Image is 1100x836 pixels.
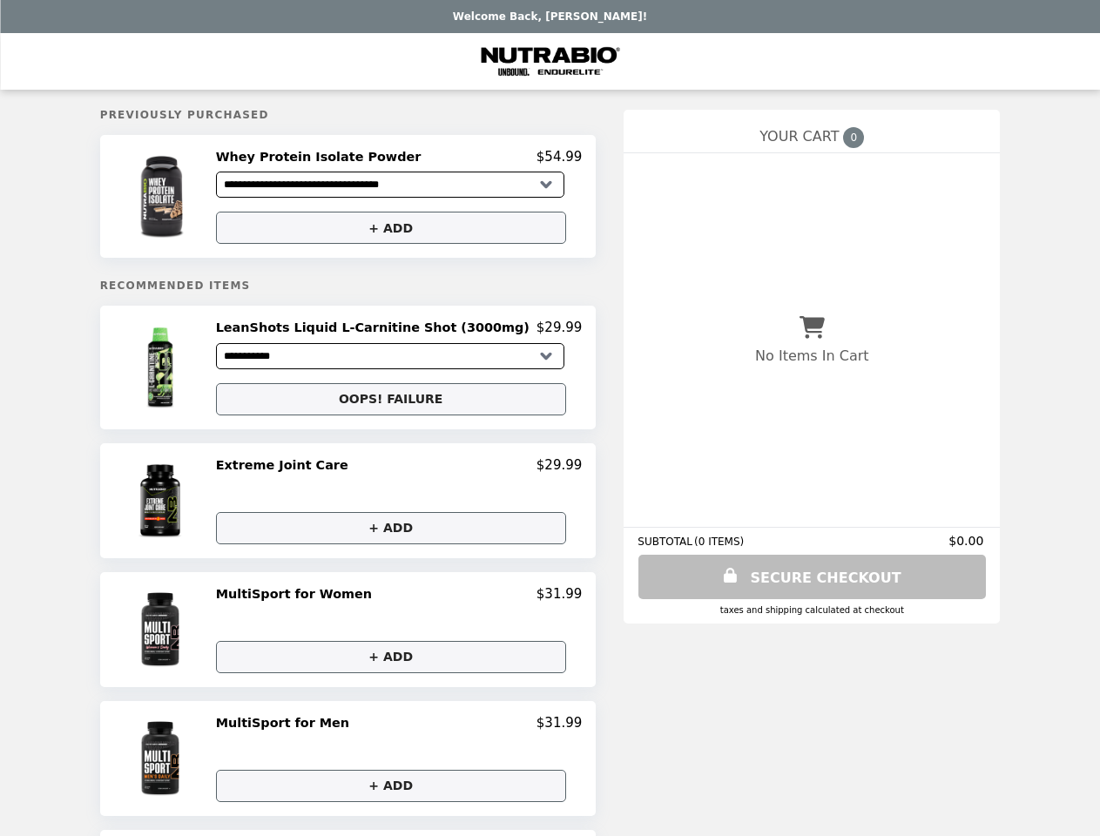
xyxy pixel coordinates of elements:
[112,320,212,415] img: LeanShots Liquid L-Carnitine Shot (3000mg)
[948,534,986,548] span: $0.00
[216,212,566,244] button: + ADD
[638,536,694,548] span: SUBTOTAL
[216,715,356,731] h2: MultiSport for Men
[117,586,208,673] img: MultiSport for Women
[216,770,566,802] button: + ADD
[759,128,839,145] span: YOUR CART
[537,457,583,473] p: $29.99
[638,605,986,615] div: Taxes and Shipping calculated at checkout
[216,149,429,165] h2: Whey Protein Isolate Powder
[216,512,566,544] button: + ADD
[216,457,355,473] h2: Extreme Joint Care
[216,383,566,415] button: OOPS! FAILURE
[216,641,566,673] button: + ADD
[694,536,744,548] span: ( 0 ITEMS )
[755,347,868,364] p: No Items In Cart
[100,109,597,121] h5: Previously Purchased
[112,149,212,244] img: Whey Protein Isolate Powder
[216,343,564,369] select: Select a product variant
[216,172,564,198] select: Select a product variant
[216,586,379,602] h2: MultiSport for Women
[117,457,208,544] img: Extreme Joint Care
[216,320,537,335] h2: LeanShots Liquid L-Carnitine Shot (3000mg)
[100,280,597,292] h5: Recommended Items
[117,715,208,802] img: MultiSport for Men
[537,715,583,731] p: $31.99
[537,149,583,165] p: $54.99
[537,320,583,335] p: $29.99
[537,586,583,602] p: $31.99
[453,10,647,23] p: Welcome Back, [PERSON_NAME]!
[843,127,864,148] span: 0
[477,44,624,79] img: Brand Logo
